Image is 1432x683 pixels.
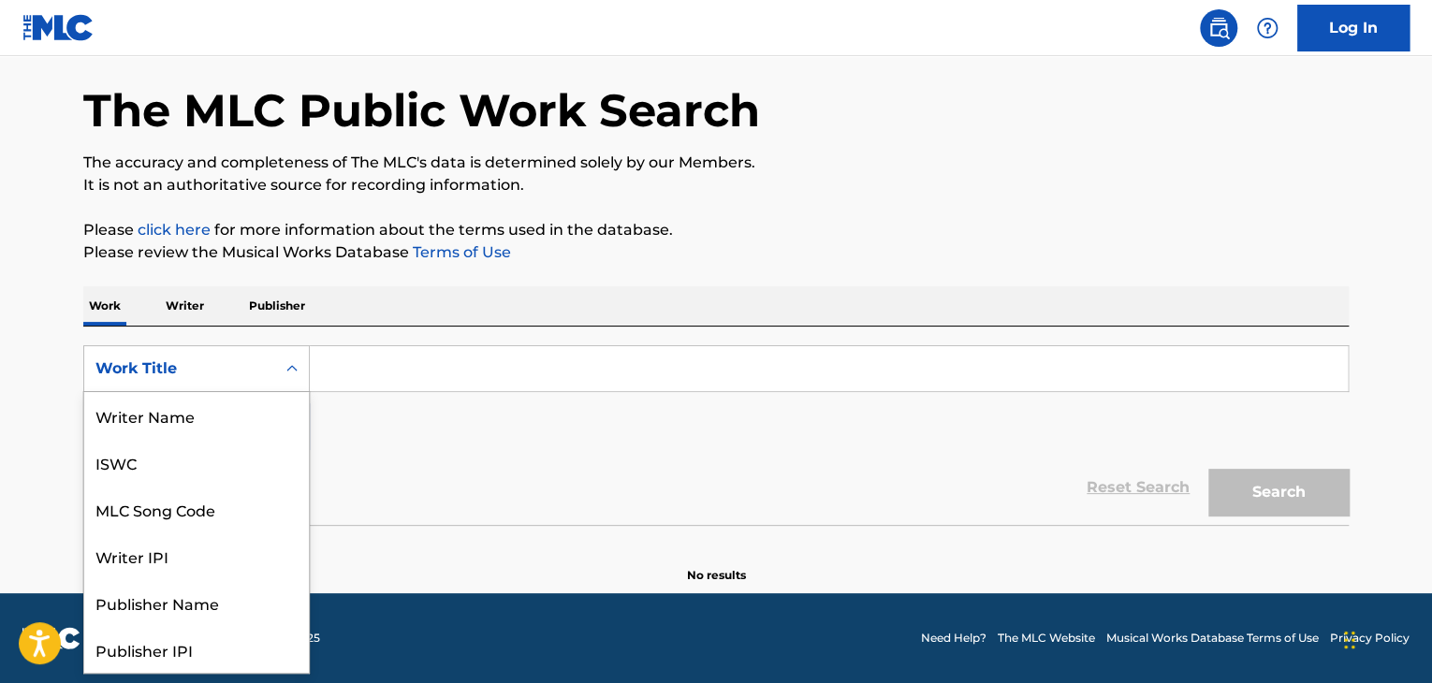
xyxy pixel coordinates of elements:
a: Public Search [1200,9,1237,47]
a: click here [138,221,211,239]
a: Need Help? [921,630,986,647]
div: Help [1249,9,1286,47]
a: Privacy Policy [1330,630,1410,647]
img: search [1207,17,1230,39]
img: logo [22,627,80,649]
a: Musical Works Database Terms of Use [1106,630,1319,647]
a: The MLC Website [998,630,1095,647]
div: Drag [1344,612,1355,668]
p: No results [687,545,746,584]
div: Writer IPI [84,532,309,579]
p: Please review the Musical Works Database [83,241,1349,264]
div: MLC Song Code [84,486,309,532]
p: The accuracy and completeness of The MLC's data is determined solely by our Members. [83,152,1349,174]
img: help [1256,17,1279,39]
p: Please for more information about the terms used in the database. [83,219,1349,241]
div: Writer Name [84,392,309,439]
div: Work Title [95,357,264,380]
img: MLC Logo [22,14,95,41]
form: Search Form [83,345,1349,525]
a: Log In [1297,5,1410,51]
p: It is not an authoritative source for recording information. [83,174,1349,196]
div: Publisher IPI [84,626,309,673]
p: Writer [160,286,210,326]
p: Work [83,286,126,326]
div: Publisher Name [84,579,309,626]
h1: The MLC Public Work Search [83,82,760,138]
p: Publisher [243,286,311,326]
a: Terms of Use [409,243,511,261]
div: ISWC [84,439,309,486]
iframe: Chat Widget [1338,593,1432,683]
